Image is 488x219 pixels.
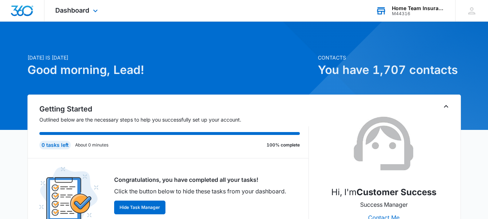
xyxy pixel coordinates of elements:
[114,201,165,214] button: Hide Task Manager
[27,61,314,79] h1: Good morning, Lead!
[39,116,309,123] p: Outlined below are the necessary steps to help you successfully set up your account.
[392,11,445,16] div: account id
[318,61,461,79] h1: You have 1,707 contacts
[114,175,286,184] p: Congratulations, you have completed all your tasks!
[114,187,286,196] p: Click the button below to hide these tasks from your dashboard.
[360,200,408,209] p: Success Manager
[357,187,436,197] strong: Customer Success
[39,104,309,114] h2: Getting Started
[267,142,300,148] p: 100% complete
[348,108,420,180] img: Customer Success
[442,102,450,111] button: Toggle Collapse
[318,54,461,61] p: Contacts
[392,5,445,11] div: account name
[39,141,71,149] div: 0 tasks left
[331,186,436,199] p: Hi, I'm
[75,142,108,148] p: About 0 minutes
[27,54,314,61] p: [DATE] is [DATE]
[55,6,89,14] span: Dashboard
